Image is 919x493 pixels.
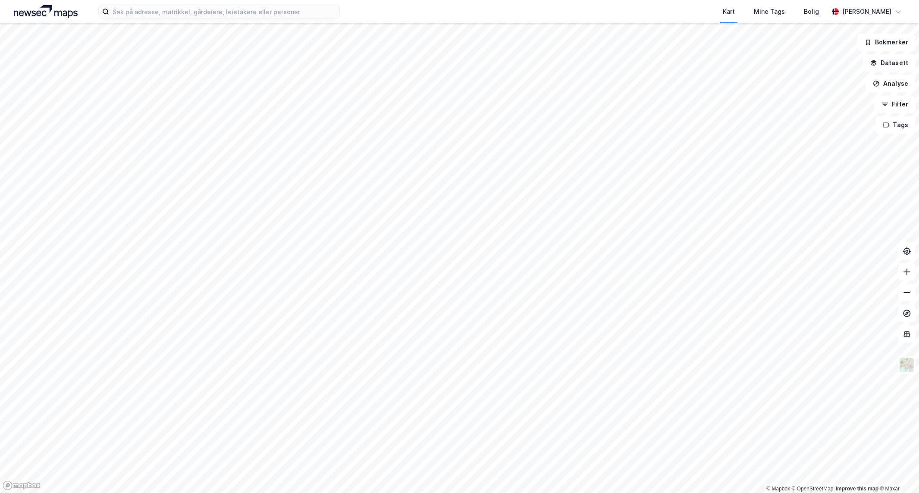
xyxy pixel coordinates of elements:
[109,5,339,18] input: Søk på adresse, matrikkel, gårdeiere, leietakere eller personer
[863,54,916,72] button: Datasett
[842,6,891,17] div: [PERSON_NAME]
[754,6,785,17] div: Mine Tags
[723,6,735,17] div: Kart
[874,96,916,113] button: Filter
[766,486,790,492] a: Mapbox
[866,75,916,92] button: Analyse
[14,5,78,18] img: logo.a4113a55bc3d86da70a041830d287a7e.svg
[804,6,819,17] div: Bolig
[876,452,919,493] iframe: Chat Widget
[876,452,919,493] div: Kontrollprogram for chat
[899,357,915,373] img: Z
[792,486,834,492] a: OpenStreetMap
[857,34,916,51] button: Bokmerker
[3,481,41,490] a: Mapbox homepage
[836,486,878,492] a: Improve this map
[875,116,916,134] button: Tags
